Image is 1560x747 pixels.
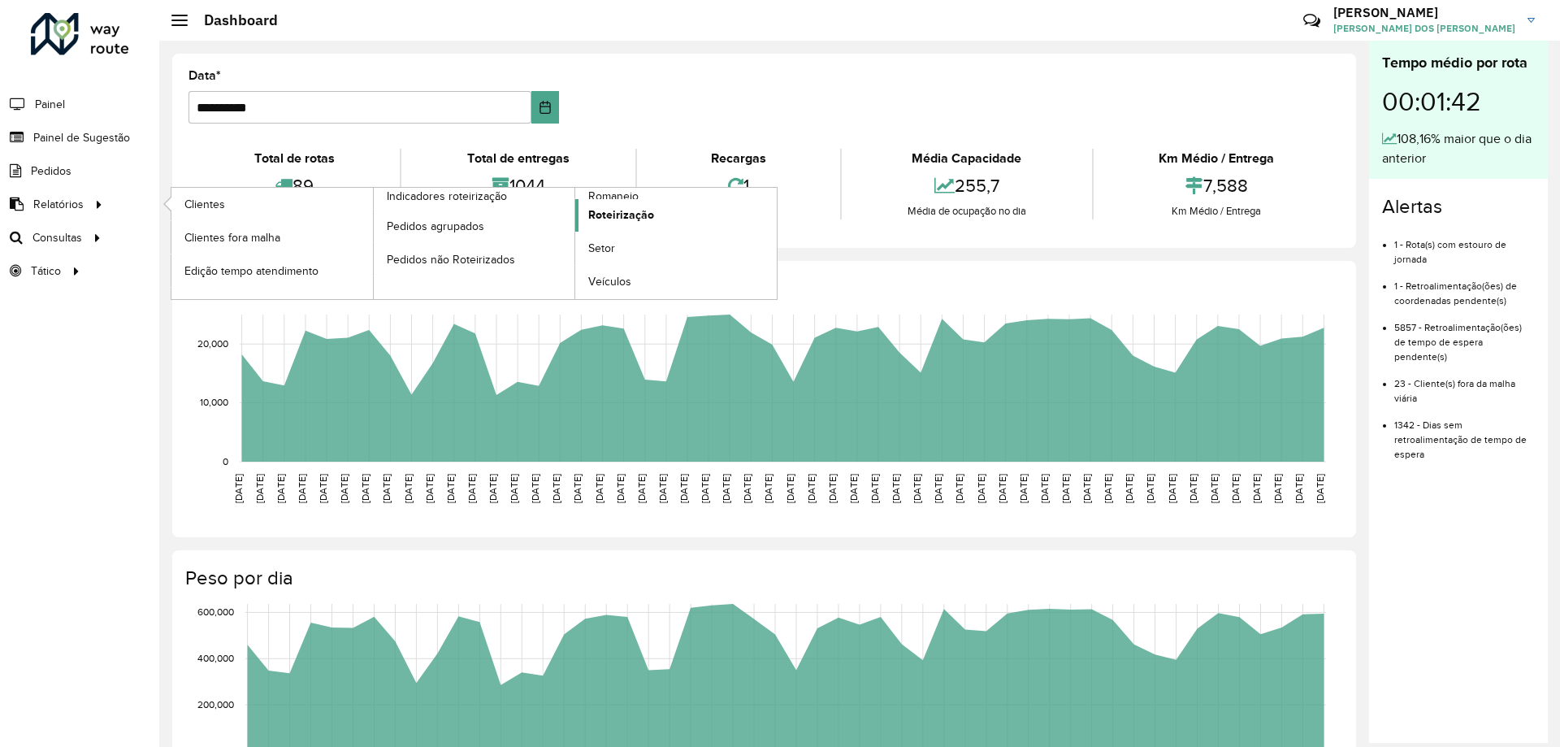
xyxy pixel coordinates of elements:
[1145,474,1155,503] text: [DATE]
[575,232,777,265] a: Setor
[785,474,795,503] text: [DATE]
[1382,195,1535,219] h4: Alertas
[700,474,710,503] text: [DATE]
[575,199,777,232] a: Roteirização
[742,474,752,503] text: [DATE]
[636,474,647,503] text: [DATE]
[1394,225,1535,267] li: 1 - Rota(s) com estouro de jornada
[424,474,435,503] text: [DATE]
[1081,474,1092,503] text: [DATE]
[827,474,838,503] text: [DATE]
[806,474,817,503] text: [DATE]
[1333,21,1515,36] span: [PERSON_NAME] DOS [PERSON_NAME]
[188,66,221,85] label: Data
[1103,474,1113,503] text: [DATE]
[615,474,626,503] text: [DATE]
[976,474,986,503] text: [DATE]
[575,266,777,298] a: Veículos
[171,188,575,299] a: Indicadores roteirização
[33,129,130,146] span: Painel de Sugestão
[233,474,244,503] text: [DATE]
[405,149,630,168] div: Total de entregas
[32,229,82,246] span: Consultas
[1098,149,1336,168] div: Km Médio / Entrega
[588,240,615,257] span: Setor
[318,474,328,503] text: [DATE]
[678,474,689,503] text: [DATE]
[254,474,265,503] text: [DATE]
[1188,474,1198,503] text: [DATE]
[1124,474,1134,503] text: [DATE]
[1272,474,1283,503] text: [DATE]
[1098,203,1336,219] div: Km Médio / Entrega
[721,474,731,503] text: [DATE]
[846,168,1087,203] div: 255,7
[1382,129,1535,168] div: 108,16% maior que o dia anterior
[360,474,370,503] text: [DATE]
[31,263,61,280] span: Tático
[509,474,519,503] text: [DATE]
[387,188,507,205] span: Indicadores roteirização
[530,474,540,503] text: [DATE]
[1394,364,1535,406] li: 23 - Cliente(s) fora da malha viária
[1315,474,1325,503] text: [DATE]
[184,196,225,213] span: Clientes
[405,168,630,203] div: 1044
[403,474,414,503] text: [DATE]
[1382,74,1535,129] div: 00:01:42
[184,263,318,280] span: Edição tempo atendimento
[33,196,84,213] span: Relatórios
[848,474,859,503] text: [DATE]
[1230,474,1241,503] text: [DATE]
[588,273,631,290] span: Veículos
[374,243,575,276] a: Pedidos não Roteirizados
[487,474,498,503] text: [DATE]
[31,163,71,180] span: Pedidos
[1394,267,1535,308] li: 1 - Retroalimentação(ões) de coordenadas pendente(s)
[588,188,639,205] span: Romaneio
[594,474,604,503] text: [DATE]
[193,149,396,168] div: Total de rotas
[1167,474,1177,503] text: [DATE]
[588,206,654,224] span: Roteirização
[193,168,396,203] div: 89
[374,188,778,299] a: Romaneio
[1209,474,1220,503] text: [DATE]
[171,221,373,254] a: Clientes fora malha
[171,254,373,287] a: Edição tempo atendimento
[200,397,228,408] text: 10,000
[572,474,583,503] text: [DATE]
[933,474,943,503] text: [DATE]
[846,203,1087,219] div: Média de ocupação no dia
[1018,474,1029,503] text: [DATE]
[171,188,373,220] a: Clientes
[657,474,668,503] text: [DATE]
[445,474,456,503] text: [DATE]
[188,11,278,29] h2: Dashboard
[275,474,286,503] text: [DATE]
[184,229,280,246] span: Clientes fora malha
[912,474,922,503] text: [DATE]
[297,474,307,503] text: [DATE]
[381,474,392,503] text: [DATE]
[197,607,234,618] text: 600,000
[531,91,560,124] button: Choose Date
[1251,474,1262,503] text: [DATE]
[1098,168,1336,203] div: 7,588
[35,96,65,113] span: Painel
[954,474,964,503] text: [DATE]
[846,149,1087,168] div: Média Capacidade
[197,653,234,663] text: 400,000
[1382,52,1535,74] div: Tempo médio por rota
[466,474,477,503] text: [DATE]
[1039,474,1050,503] text: [DATE]
[387,251,515,268] span: Pedidos não Roteirizados
[997,474,1007,503] text: [DATE]
[1294,3,1329,38] a: Contato Rápido
[551,474,561,503] text: [DATE]
[1293,474,1304,503] text: [DATE]
[339,474,349,503] text: [DATE]
[185,567,1340,590] h4: Peso por dia
[641,168,836,203] div: 1
[763,474,773,503] text: [DATE]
